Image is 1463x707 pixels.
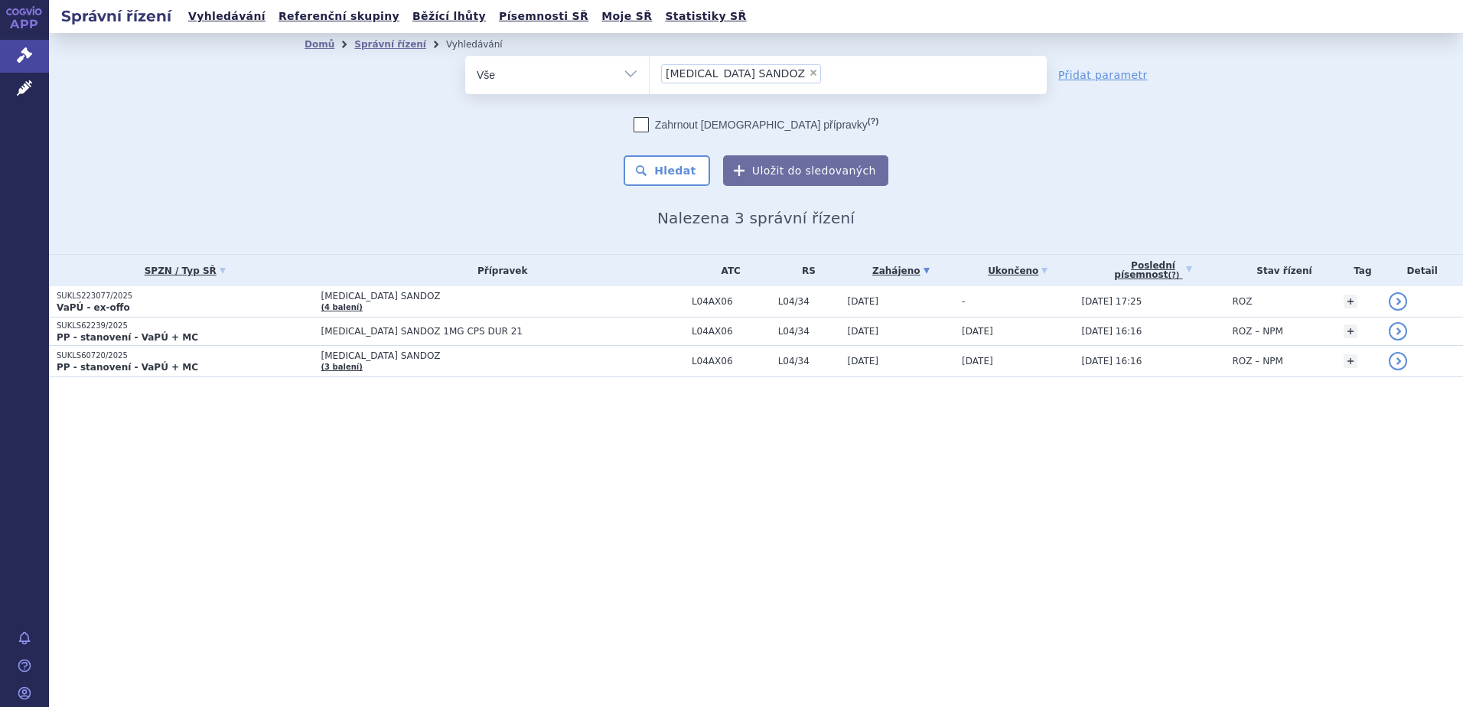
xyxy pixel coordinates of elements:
h2: Správní řízení [49,5,184,27]
a: detail [1389,292,1407,311]
th: Stav řízení [1225,255,1337,286]
span: ROZ – NPM [1233,326,1283,337]
span: [DATE] [962,356,993,367]
span: L04AX06 [692,296,771,307]
span: [DATE] [847,296,878,307]
th: RS [771,255,840,286]
th: Přípravek [314,255,684,286]
span: [DATE] 16:16 [1081,326,1142,337]
a: Domů [305,39,334,50]
span: Nalezena 3 správní řízení [657,209,855,227]
a: + [1344,295,1357,308]
a: SPZN / Typ SŘ [57,260,314,282]
p: SUKLS62239/2025 [57,321,314,331]
a: Poslednípísemnost(?) [1081,255,1224,286]
span: - [962,296,965,307]
span: × [809,68,818,77]
a: detail [1389,322,1407,340]
a: Zahájeno [847,260,954,282]
th: Tag [1336,255,1381,286]
span: L04/34 [778,356,840,367]
span: [DATE] 17:25 [1081,296,1142,307]
span: [MEDICAL_DATA] SANDOZ [321,350,684,361]
span: [MEDICAL_DATA] SANDOZ [321,291,684,301]
span: L04AX06 [692,356,771,367]
a: Běžící lhůty [408,6,490,27]
span: L04/34 [778,326,840,337]
button: Uložit do sledovaných [723,155,888,186]
input: [MEDICAL_DATA] SANDOZ [826,64,834,83]
strong: PP - stanovení - VaPÚ + MC [57,362,198,373]
a: Vyhledávání [184,6,270,27]
a: Správní řízení [354,39,426,50]
a: (3 balení) [321,363,363,371]
strong: PP - stanovení - VaPÚ + MC [57,332,198,343]
label: Zahrnout [DEMOGRAPHIC_DATA] přípravky [634,117,878,132]
a: + [1344,324,1357,338]
abbr: (?) [1168,271,1179,280]
a: Referenční skupiny [274,6,404,27]
abbr: (?) [868,116,878,126]
a: Statistiky SŘ [660,6,751,27]
a: detail [1389,352,1407,370]
span: [DATE] [962,326,993,337]
span: [DATE] [847,356,878,367]
a: Moje SŘ [597,6,657,27]
p: SUKLS223077/2025 [57,291,314,301]
span: L04/34 [778,296,840,307]
a: Ukončeno [962,260,1074,282]
a: Přidat parametr [1058,67,1148,83]
span: [DATE] [847,326,878,337]
strong: VaPÚ - ex-offo [57,302,130,313]
a: + [1344,354,1357,368]
span: L04AX06 [692,326,771,337]
th: ATC [684,255,771,286]
span: ROZ – NPM [1233,356,1283,367]
button: Hledat [624,155,710,186]
li: Vyhledávání [446,33,523,56]
span: [DATE] 16:16 [1081,356,1142,367]
span: ROZ [1233,296,1253,307]
span: [MEDICAL_DATA] SANDOZ 1MG CPS DUR 21 [321,326,684,337]
p: SUKLS60720/2025 [57,350,314,361]
a: (4 balení) [321,303,363,311]
th: Detail [1381,255,1463,286]
span: [MEDICAL_DATA] SANDOZ [666,68,805,79]
a: Písemnosti SŘ [494,6,593,27]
